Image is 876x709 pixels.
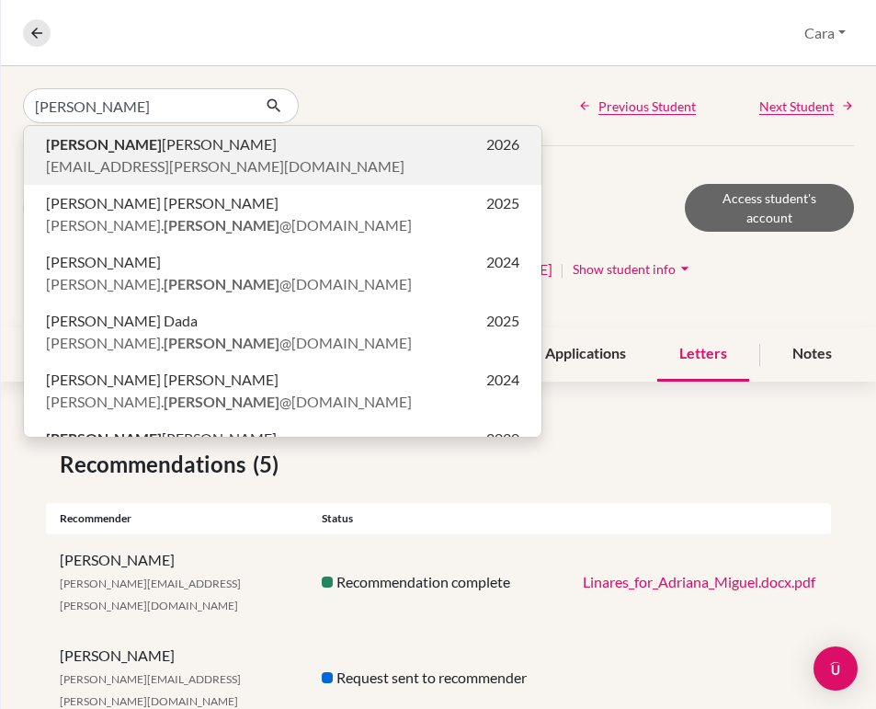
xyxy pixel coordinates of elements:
[523,327,648,382] div: Applications
[578,97,696,116] a: Previous Student
[164,334,279,351] b: [PERSON_NAME]
[813,646,858,691] div: Open Intercom Messenger
[560,258,564,280] span: |
[46,510,308,527] div: Recommender
[46,251,161,273] span: [PERSON_NAME]
[759,97,854,116] a: Next Student
[46,332,412,354] span: [PERSON_NAME]. @[DOMAIN_NAME]
[24,361,541,420] button: [PERSON_NAME] [PERSON_NAME]2024[PERSON_NAME].[PERSON_NAME]@[DOMAIN_NAME]
[24,303,541,361] button: [PERSON_NAME] Dada2025[PERSON_NAME].[PERSON_NAME]@[DOMAIN_NAME]
[486,369,519,391] span: 2024
[46,391,412,413] span: [PERSON_NAME]. @[DOMAIN_NAME]
[598,97,696,116] span: Previous Student
[164,275,279,292] b: [PERSON_NAME]
[657,327,749,382] div: Letters
[253,448,286,481] span: (5)
[46,310,198,332] span: [PERSON_NAME] Dada
[308,571,570,593] div: Recommendation complete
[46,155,404,177] span: [EMAIL_ADDRESS][PERSON_NAME][DOMAIN_NAME]
[46,192,279,214] span: [PERSON_NAME] [PERSON_NAME]
[60,672,241,708] span: [PERSON_NAME][EMAIL_ADDRESS][PERSON_NAME][DOMAIN_NAME]
[46,549,308,615] div: [PERSON_NAME]
[46,369,279,391] span: [PERSON_NAME] [PERSON_NAME]
[46,135,162,153] b: [PERSON_NAME]
[23,88,251,123] input: Find student by name...
[796,16,854,51] button: Cara
[164,393,279,410] b: [PERSON_NAME]
[486,133,519,155] span: 2026
[24,420,541,479] button: [PERSON_NAME][PERSON_NAME]2020limaqueralt.[PERSON_NAME]@[DOMAIN_NAME]
[486,428,519,450] span: 2020
[572,255,695,283] button: Show student infoarrow_drop_down
[685,184,854,232] a: Access student's account
[46,273,412,295] span: [PERSON_NAME]. @[DOMAIN_NAME]
[24,244,541,303] button: [PERSON_NAME]2024[PERSON_NAME].[PERSON_NAME]@[DOMAIN_NAME]
[164,216,279,234] b: [PERSON_NAME]
[24,185,541,244] button: [PERSON_NAME] [PERSON_NAME]2025[PERSON_NAME].[PERSON_NAME]@[DOMAIN_NAME]
[308,510,570,527] div: Status
[486,310,519,332] span: 2025
[46,428,277,450] span: [PERSON_NAME]
[46,133,277,155] span: [PERSON_NAME]
[486,192,519,214] span: 2025
[676,259,694,278] i: arrow_drop_down
[46,429,162,447] b: [PERSON_NAME]
[60,577,241,612] span: [PERSON_NAME][EMAIL_ADDRESS][PERSON_NAME][DOMAIN_NAME]
[486,251,519,273] span: 2024
[759,97,834,116] span: Next Student
[308,667,570,689] div: Request sent to recommender
[770,327,854,382] div: Notes
[60,448,253,481] span: Recommendations
[24,126,541,185] button: [PERSON_NAME][PERSON_NAME]2026[EMAIL_ADDRESS][PERSON_NAME][DOMAIN_NAME]
[583,573,815,590] a: Linares_for_Adriana_Miguel.docx.pdf
[573,261,676,277] span: Show student info
[46,214,412,236] span: [PERSON_NAME]. @[DOMAIN_NAME]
